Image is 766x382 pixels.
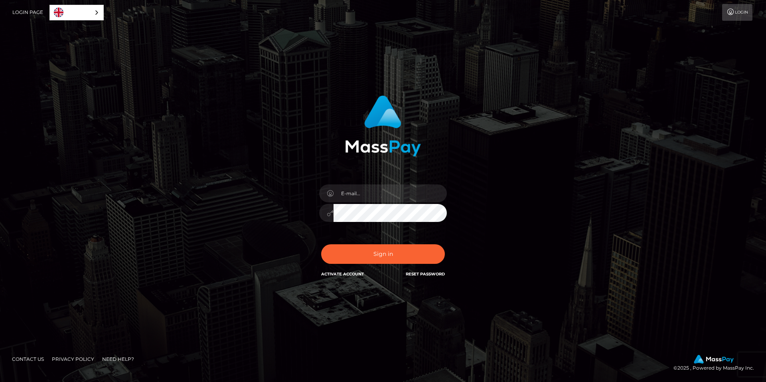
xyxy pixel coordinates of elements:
a: Login [722,4,752,21]
img: MassPay [694,355,734,364]
a: Privacy Policy [49,353,97,365]
input: E-mail... [334,184,447,202]
a: Reset Password [406,271,445,277]
a: Activate Account [321,271,364,277]
a: Need Help? [99,353,137,365]
div: © 2025 , Powered by MassPay Inc. [673,355,760,372]
a: English [50,5,103,20]
img: MassPay Login [345,95,421,156]
div: Language [49,5,104,20]
aside: Language selected: English [49,5,104,20]
a: Login Page [12,4,43,21]
button: Sign in [321,244,445,264]
a: Contact Us [9,353,47,365]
